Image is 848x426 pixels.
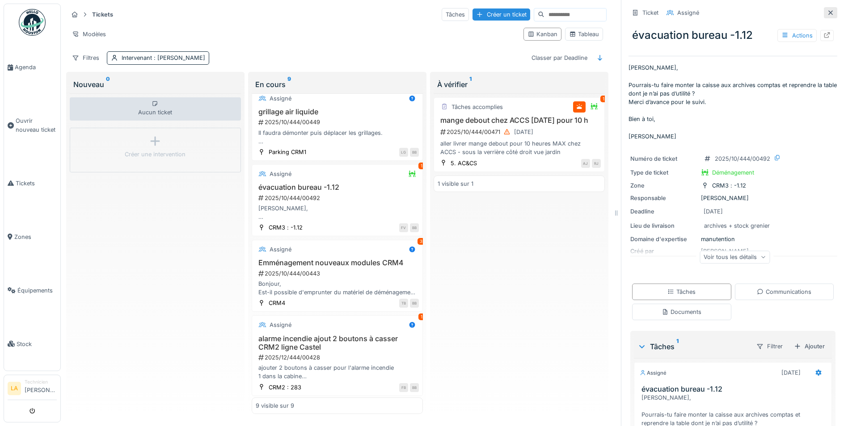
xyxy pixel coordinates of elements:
[399,299,408,308] div: TB
[700,251,770,263] div: Voir tous les détails
[704,221,770,230] div: archives + stock grenier
[269,223,303,232] div: CRM3 : -1.12
[4,94,60,156] a: Ouvrir nouveau ticket
[287,79,291,90] sup: 9
[399,148,408,157] div: LG
[410,299,419,308] div: BB
[410,148,419,157] div: BB
[8,382,21,395] li: LA
[527,51,591,64] div: Classer par Deadline
[269,148,306,156] div: Parking CRM1
[16,179,57,188] span: Tickets
[677,8,699,17] div: Assigné
[255,79,419,90] div: En cours
[257,269,419,278] div: 2025/10/444/00443
[439,126,601,138] div: 2025/10/444/00471
[270,94,291,103] div: Assigné
[4,156,60,210] a: Tickets
[270,170,291,178] div: Assigné
[73,79,237,90] div: Nouveau
[715,155,770,163] div: 2025/10/444/00492
[704,207,723,216] div: [DATE]
[662,308,701,316] div: Documents
[257,353,419,362] div: 2025/12/444/00428
[581,159,590,168] div: AJ
[630,168,697,177] div: Type de ticket
[629,24,837,47] div: évacuation bureau -1.12
[757,288,811,296] div: Communications
[4,263,60,317] a: Équipements
[106,79,110,90] sup: 0
[642,8,658,17] div: Ticket
[256,401,294,410] div: 9 visible sur 9
[269,383,301,392] div: CRM2 : 283
[4,41,60,94] a: Agenda
[629,63,837,141] p: [PERSON_NAME], Pourrais-tu faire monter la caisse aux archives comptas et reprendre la table dont...
[410,223,419,232] div: BB
[16,117,57,134] span: Ouvrir nouveau ticket
[630,155,697,163] div: Numéro de ticket
[438,116,601,125] h3: mange debout chez ACCS [DATE] pour 10 h
[752,340,787,353] div: Filtrer
[8,379,57,400] a: LA Technicien[PERSON_NAME]
[514,128,533,136] div: [DATE]
[451,159,477,167] div: 5. AC&CS
[418,238,425,245] div: 3
[630,194,835,202] div: [PERSON_NAME]
[438,139,601,156] div: aller livrer mange debout pour 10 heures MAX chez ACCS - sous la verrière côté droit vue jardin
[256,108,419,116] h3: grillage air liquide
[19,9,46,36] img: Badge_color-CXgf-gQk.svg
[630,221,697,230] div: Lieu de livraison
[442,8,469,21] div: Tâches
[781,368,801,377] div: [DATE]
[122,54,205,62] div: Intervenant
[14,233,57,241] span: Zones
[256,334,419,351] h3: alarme incendie ajout 2 boutons à casser CRM2 ligne Castel
[630,194,697,202] div: Responsable
[418,313,425,320] div: 1
[399,223,408,232] div: FV
[89,10,117,19] strong: Tickets
[15,63,57,71] span: Agenda
[473,8,530,21] div: Créer un ticket
[269,299,285,307] div: CRM4
[68,28,110,41] div: Modèles
[712,181,746,190] div: CRM3 : -1.12
[527,30,557,38] div: Kanban
[790,340,828,352] div: Ajouter
[256,204,419,221] div: [PERSON_NAME], Pourrais-tu faire monter la caisse aux archives comptas et reprendre la table dont...
[270,321,291,329] div: Assigné
[569,30,599,38] div: Tableau
[68,51,103,64] div: Filtres
[438,180,473,188] div: 1 visible sur 1
[4,317,60,371] a: Stock
[17,286,57,295] span: Équipements
[637,341,749,352] div: Tâches
[125,150,186,159] div: Créer une intervention
[270,245,291,254] div: Assigné
[256,183,419,192] h3: évacuation bureau -1.12
[777,29,817,42] div: Actions
[17,340,57,348] span: Stock
[437,79,601,90] div: À vérifier
[25,379,57,398] li: [PERSON_NAME]
[256,280,419,297] div: Bonjour, Est-il possible d'emprunter du matériel de déménagement au [GEOGRAPHIC_DATA] pour l'emmé...
[256,129,419,146] div: Il faudra démonter puis déplacer les grillages. L intervention AIR LIQUIDE est prévue début octobre.
[630,235,835,243] div: manutention
[257,118,419,126] div: 2025/10/444/00449
[25,379,57,385] div: Technicien
[640,369,667,377] div: Assigné
[4,210,60,263] a: Zones
[410,383,419,392] div: BB
[676,341,679,352] sup: 1
[418,163,425,169] div: 1
[469,79,472,90] sup: 1
[667,288,696,296] div: Tâches
[256,363,419,380] div: ajouter 2 boutons à casser pour l'alarme incendie 1 dans la cabine 1 au rez en dessous de la cabine
[257,194,419,202] div: 2025/10/444/00492
[451,103,503,111] div: Tâches accomplies
[70,97,241,121] div: Aucun ticket
[600,96,607,102] div: 1
[592,159,601,168] div: RJ
[152,54,205,61] span: : [PERSON_NAME]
